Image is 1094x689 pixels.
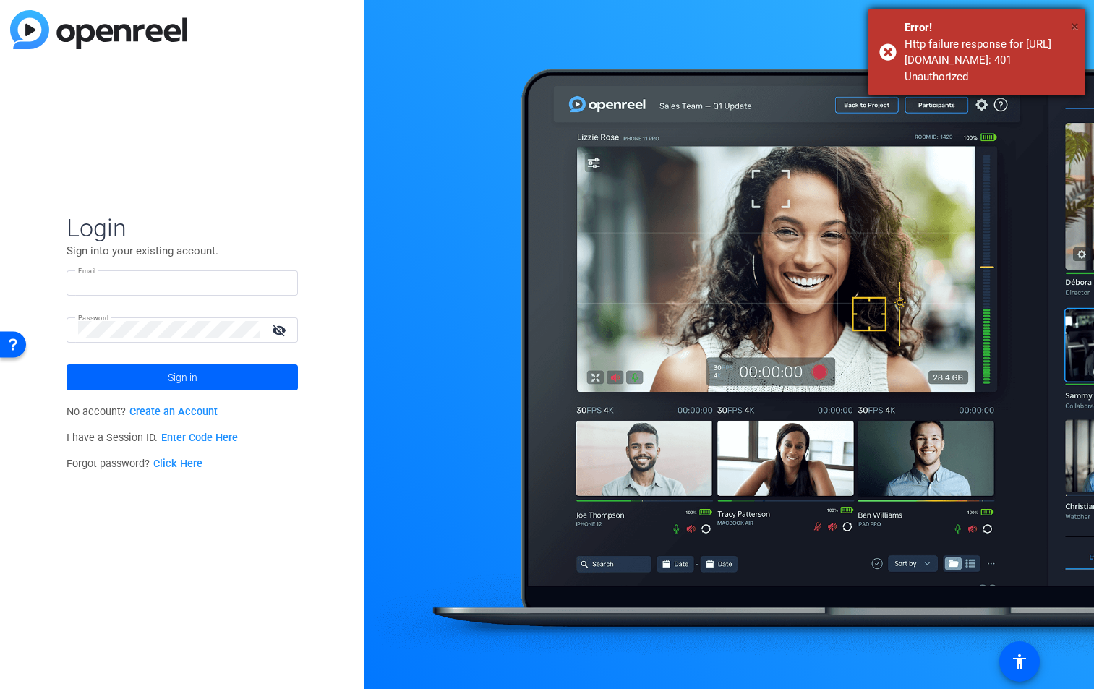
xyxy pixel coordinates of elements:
mat-icon: accessibility [1011,653,1028,670]
span: Forgot password? [67,458,202,470]
a: Enter Code Here [161,432,238,444]
button: Close [1071,15,1079,37]
span: × [1071,17,1079,35]
a: Click Here [153,458,202,470]
span: Sign in [168,359,197,395]
span: I have a Session ID. [67,432,238,444]
mat-label: Email [78,267,96,275]
p: Sign into your existing account. [67,243,298,259]
div: Http failure response for https://capture.openreel.com/api/sessions/284515110/project: 401 Unauth... [905,36,1074,85]
mat-label: Password [78,314,109,322]
input: Enter Email Address [78,274,286,291]
a: Create an Account [129,406,218,418]
img: blue-gradient.svg [10,10,187,49]
span: No account? [67,406,218,418]
div: Error! [905,20,1074,36]
span: Login [67,213,298,243]
mat-icon: visibility_off [263,320,298,341]
button: Sign in [67,364,298,390]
